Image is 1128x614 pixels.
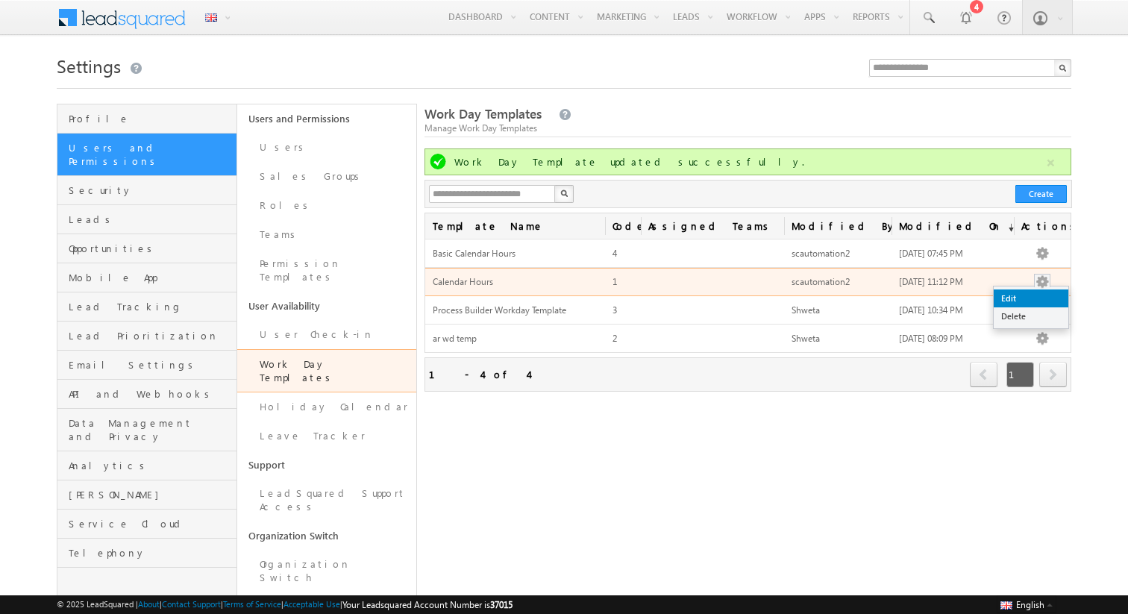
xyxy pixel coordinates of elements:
[612,304,617,316] span: 3
[237,320,417,349] a: User Check-in
[792,276,850,287] span: scautomation2
[138,599,160,609] a: About
[433,304,566,316] span: Process Builder Workday Template
[784,213,892,239] span: Modified By
[560,189,568,197] img: Search
[237,104,417,133] a: Users and Permissions
[57,322,236,351] a: Lead Prioritization
[1006,362,1034,387] span: 1
[237,479,417,521] a: LeadSquared Support Access
[605,213,641,239] span: Code
[1016,599,1044,610] span: English
[1002,222,1014,234] span: (sorted descending)
[57,380,236,409] a: API and Webhooks
[899,333,963,344] span: [DATE] 08:09 PM
[454,155,1044,169] div: Work Day Template updated successfully.
[69,112,233,125] span: Profile
[57,54,121,78] span: Settings
[792,248,850,259] span: scautomation2
[237,162,417,191] a: Sales Groups
[223,599,281,609] a: Terms of Service
[237,392,417,422] a: Holiday Calendar
[69,416,233,443] span: Data Management and Privacy
[69,271,233,284] span: Mobile App
[433,276,493,287] span: Calendar Hours
[490,599,513,610] span: 37015
[237,349,417,392] a: Work Day Templates
[1014,213,1071,239] span: Actions
[57,205,236,234] a: Leads
[237,191,417,220] a: Roles
[57,451,236,480] a: Analytics
[792,333,820,344] span: Shweta
[57,409,236,451] a: Data Management and Privacy
[425,213,604,239] a: Template Name
[237,422,417,451] a: Leave Tracker
[237,451,417,479] a: Support
[57,351,236,380] a: Email Settings
[69,517,233,530] span: Service Cloud
[69,184,233,197] span: Security
[970,362,997,387] span: prev
[433,333,477,344] span: ar wd temp
[424,122,1071,135] div: Manage Work Day Templates
[69,141,233,168] span: Users and Permissions
[57,539,236,568] a: Telephony
[899,304,963,316] span: [DATE] 10:34 PM
[57,510,236,539] a: Service Cloud
[792,304,820,316] span: Shweta
[69,488,233,501] span: [PERSON_NAME]
[899,276,963,287] span: [DATE] 11:12 PM
[1039,362,1067,387] span: next
[57,292,236,322] a: Lead Tracking
[57,176,236,205] a: Security
[237,133,417,162] a: Users
[237,292,417,320] a: User Availability
[612,333,617,344] span: 2
[162,599,221,609] a: Contact Support
[69,242,233,255] span: Opportunities
[612,276,617,287] span: 1
[641,213,784,239] span: Assigned Teams
[612,248,617,259] span: 4
[237,550,417,592] a: Organization Switch
[237,220,417,249] a: Teams
[57,263,236,292] a: Mobile App
[57,598,513,612] span: © 2025 LeadSquared | | | | |
[57,234,236,263] a: Opportunities
[970,363,998,387] a: prev
[1039,363,1067,387] a: next
[429,366,528,383] div: 1 - 4 of 4
[342,599,513,610] span: Your Leadsquared Account Number is
[899,248,963,259] span: [DATE] 07:45 PM
[69,213,233,226] span: Leads
[69,358,233,372] span: Email Settings
[237,249,417,292] a: Permission Templates
[994,289,1068,307] a: Edit
[69,546,233,560] span: Telephony
[997,595,1056,613] button: English
[1015,185,1067,203] button: Create
[57,134,236,176] a: Users and Permissions
[424,105,542,122] span: Work Day Templates
[237,521,417,550] a: Organization Switch
[69,387,233,401] span: API and Webhooks
[994,307,1068,325] a: Delete
[283,599,340,609] a: Acceptable Use
[433,248,516,259] span: Basic Calendar Hours
[57,480,236,510] a: [PERSON_NAME]
[69,329,233,342] span: Lead Prioritization
[892,213,1013,239] a: Modified On(sorted descending)
[69,459,233,472] span: Analytics
[69,300,233,313] span: Lead Tracking
[57,104,236,134] a: Profile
